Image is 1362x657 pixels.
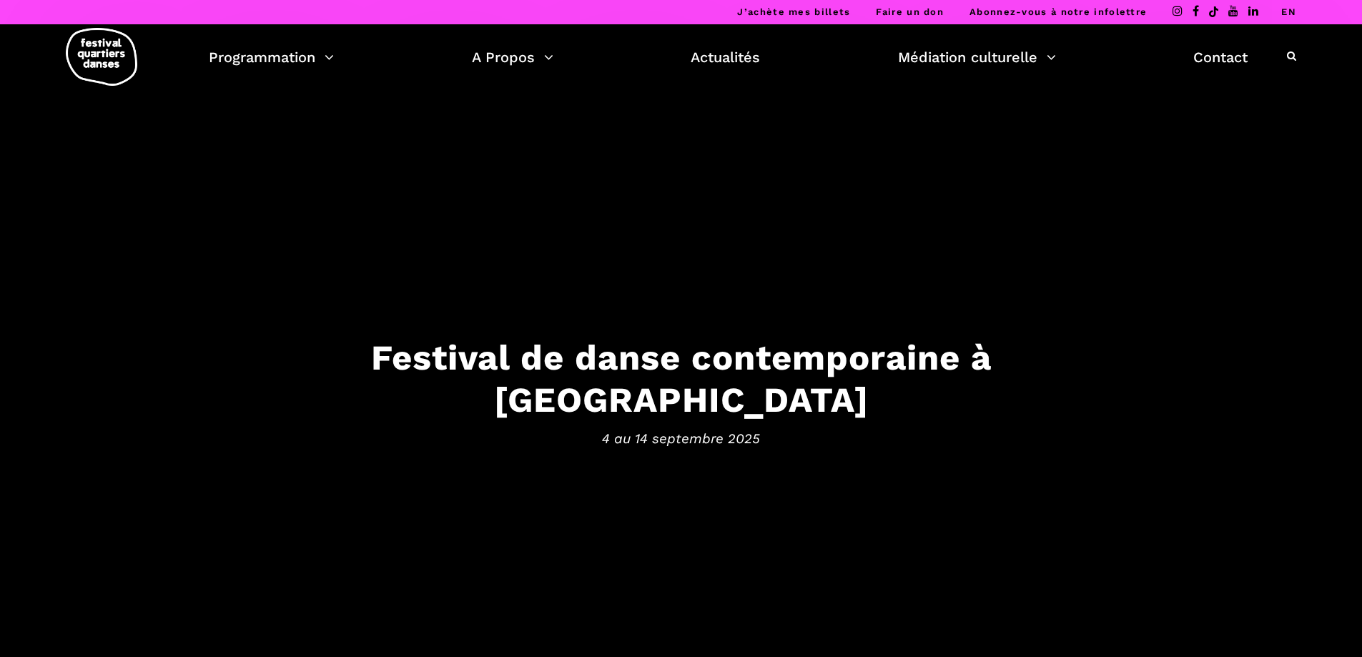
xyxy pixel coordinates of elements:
img: logo-fqd-med [66,28,137,86]
a: J’achète mes billets [737,6,850,17]
a: A Propos [472,45,553,69]
a: Abonnez-vous à notre infolettre [969,6,1147,17]
a: EN [1281,6,1296,17]
a: Programmation [209,45,334,69]
a: Contact [1193,45,1248,69]
a: Actualités [691,45,760,69]
a: Faire un don [876,6,944,17]
h3: Festival de danse contemporaine à [GEOGRAPHIC_DATA] [238,337,1125,421]
span: 4 au 14 septembre 2025 [238,428,1125,449]
a: Médiation culturelle [898,45,1056,69]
